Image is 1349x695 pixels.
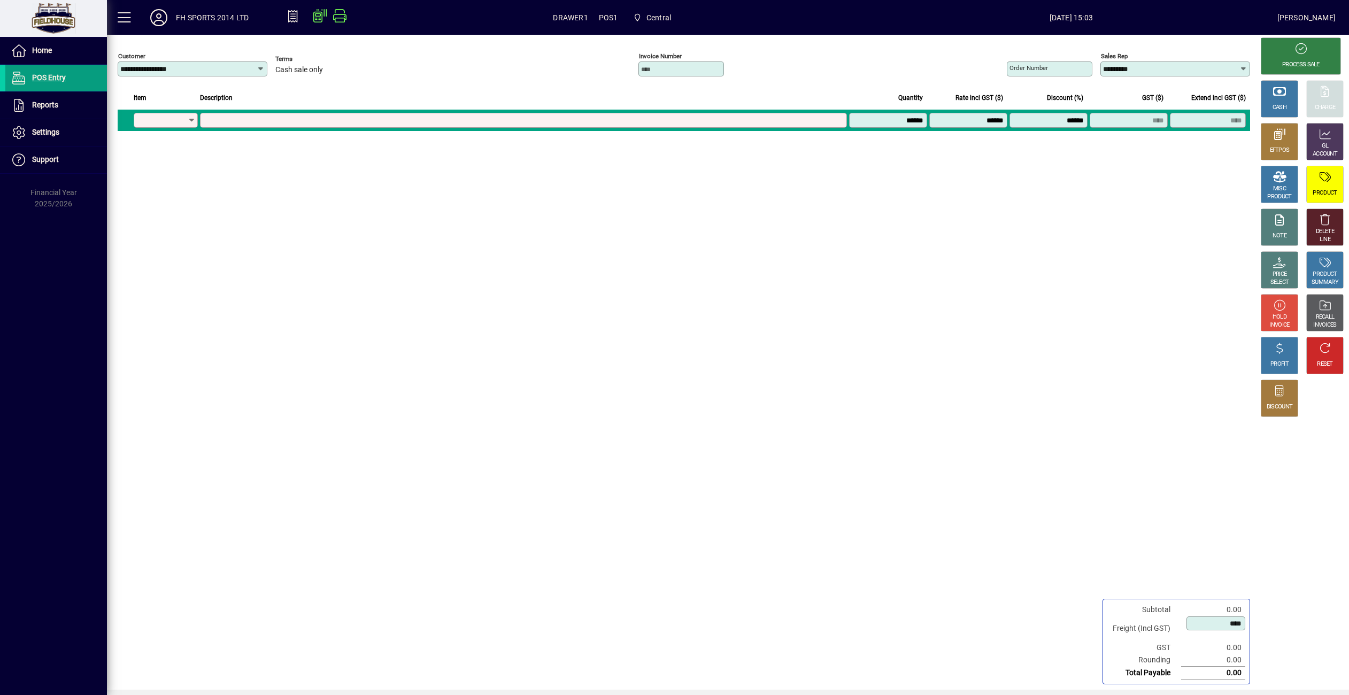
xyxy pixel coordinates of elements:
[1181,654,1245,667] td: 0.00
[1313,321,1336,329] div: INVOICES
[599,9,618,26] span: POS1
[1313,189,1337,197] div: PRODUCT
[1107,642,1181,654] td: GST
[5,146,107,173] a: Support
[1277,9,1336,26] div: [PERSON_NAME]
[1273,185,1286,193] div: MISC
[5,37,107,64] a: Home
[1181,667,1245,679] td: 0.00
[898,92,923,104] span: Quantity
[32,101,58,109] span: Reports
[1107,604,1181,616] td: Subtotal
[1181,642,1245,654] td: 0.00
[1313,150,1337,158] div: ACCOUNT
[1107,654,1181,667] td: Rounding
[275,56,340,63] span: Terms
[1181,604,1245,616] td: 0.00
[32,73,66,82] span: POS Entry
[118,52,145,60] mat-label: Customer
[1322,142,1329,150] div: GL
[646,9,671,26] span: Central
[1191,92,1246,104] span: Extend incl GST ($)
[865,9,1277,26] span: [DATE] 15:03
[1270,146,1290,155] div: EFTPOS
[639,52,682,60] mat-label: Invoice number
[1267,403,1292,411] div: DISCOUNT
[1320,236,1330,244] div: LINE
[32,46,52,55] span: Home
[200,92,233,104] span: Description
[5,92,107,119] a: Reports
[32,128,59,136] span: Settings
[1101,52,1128,60] mat-label: Sales rep
[1270,279,1289,287] div: SELECT
[1267,193,1291,201] div: PRODUCT
[628,8,675,27] span: Central
[1316,313,1335,321] div: RECALL
[955,92,1003,104] span: Rate incl GST ($)
[1273,271,1287,279] div: PRICE
[1313,271,1337,279] div: PRODUCT
[1317,360,1333,368] div: RESET
[1270,360,1289,368] div: PROFIT
[142,8,176,27] button: Profile
[1315,104,1336,112] div: CHARGE
[275,66,323,74] span: Cash sale only
[1269,321,1289,329] div: INVOICE
[1273,313,1286,321] div: HOLD
[32,155,59,164] span: Support
[1107,616,1181,642] td: Freight (Incl GST)
[1312,279,1338,287] div: SUMMARY
[1107,667,1181,679] td: Total Payable
[1273,232,1286,240] div: NOTE
[176,9,249,26] div: FH SPORTS 2014 LTD
[1316,228,1334,236] div: DELETE
[553,9,588,26] span: DRAWER1
[1047,92,1083,104] span: Discount (%)
[1282,61,1320,69] div: PROCESS SALE
[134,92,147,104] span: Item
[1009,64,1048,72] mat-label: Order number
[1273,104,1286,112] div: CASH
[5,119,107,146] a: Settings
[1142,92,1163,104] span: GST ($)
